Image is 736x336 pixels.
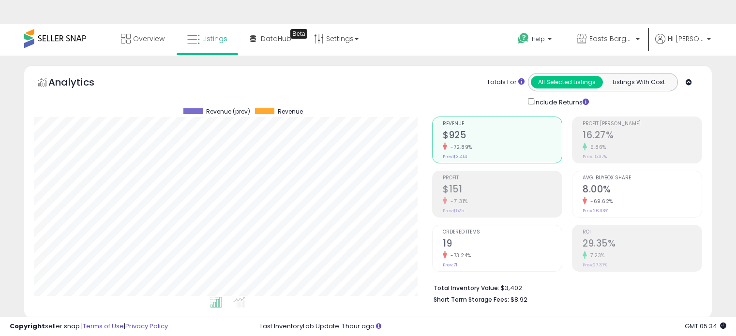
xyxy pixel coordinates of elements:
[206,108,250,115] span: Revenue (prev)
[278,108,303,115] span: Revenue
[125,321,168,331] a: Privacy Policy
[180,24,235,53] a: Listings
[487,78,525,87] div: Totals For
[587,198,613,205] small: -69.62%
[10,322,168,331] div: seller snap | |
[260,322,726,331] div: Last InventoryLab Update: 1 hour ago.
[602,76,675,88] button: Listings With Cost
[307,24,366,53] a: Settings
[434,295,509,304] b: Short Term Storage Fees:
[443,121,562,127] span: Revenue
[114,24,172,53] a: Overview
[133,34,165,44] span: Overview
[583,238,702,251] h2: 29.35%
[202,34,227,44] span: Listings
[443,175,562,181] span: Profit
[447,144,472,151] small: -72.89%
[447,198,468,205] small: -71.31%
[83,321,124,331] a: Terms of Use
[443,230,562,235] span: Ordered Items
[521,96,601,107] div: Include Returns
[434,284,499,292] b: Total Inventory Value:
[434,281,695,293] li: $3,402
[583,130,702,143] h2: 16.27%
[587,252,605,259] small: 7.23%
[48,75,113,91] h5: Analytics
[583,184,702,197] h2: 8.00%
[583,262,607,268] small: Prev: 27.37%
[290,29,307,39] div: Tooltip anchor
[655,34,711,56] a: Hi [PERSON_NAME]
[589,34,633,44] span: Easts Bargains
[587,144,606,151] small: 5.86%
[685,321,726,331] span: 2025-09-17 05:34 GMT
[517,32,529,44] i: Get Help
[261,34,291,44] span: DataHub
[243,24,299,53] a: DataHub
[583,121,702,127] span: Profit [PERSON_NAME]
[510,25,561,55] a: Help
[443,262,457,268] small: Prev: 71
[447,252,471,259] small: -73.24%
[443,184,562,197] h2: $151
[570,24,647,56] a: Easts Bargains
[583,208,608,214] small: Prev: 26.33%
[583,230,702,235] span: ROI
[10,321,45,331] strong: Copyright
[443,208,464,214] small: Prev: $525
[668,34,704,44] span: Hi [PERSON_NAME]
[443,238,562,251] h2: 19
[443,130,562,143] h2: $925
[443,154,467,160] small: Prev: $3,414
[532,35,545,43] span: Help
[583,154,607,160] small: Prev: 15.37%
[531,76,603,88] button: All Selected Listings
[583,175,702,181] span: Avg. Buybox Share
[511,295,527,304] span: $8.92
